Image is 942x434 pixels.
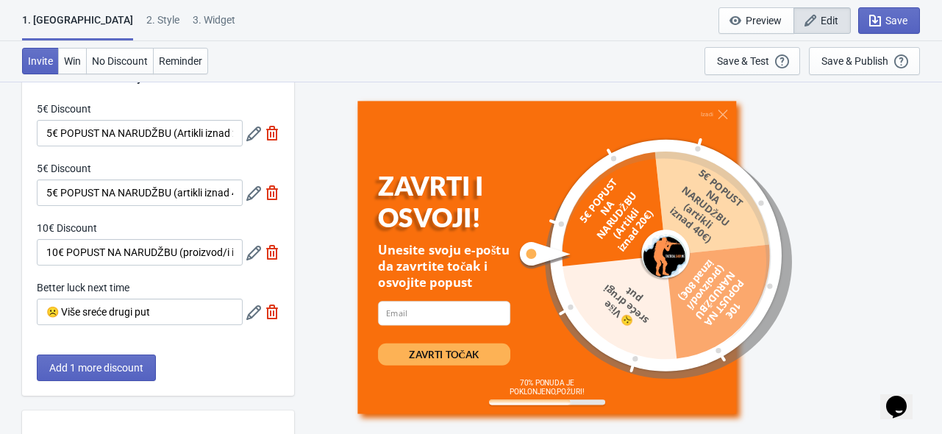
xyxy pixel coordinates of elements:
[37,102,91,116] label: 5€ Discount
[858,7,920,34] button: Save
[22,48,59,74] button: Invite
[159,55,202,67] span: Reminder
[885,15,907,26] span: Save
[64,55,81,67] span: Win
[378,241,510,291] div: Unesite svoju e-poštu da zavrtite točak i osvojite popust
[821,55,888,67] div: Save & Publish
[58,48,87,74] button: Win
[378,171,537,233] div: ZAVRTI I OSVOJI!
[378,301,510,325] input: Email
[37,221,97,235] label: 10€ Discount
[717,55,769,67] div: Save & Test
[265,185,279,200] img: delete.svg
[153,48,208,74] button: Reminder
[265,126,279,140] img: delete.svg
[265,245,279,260] img: delete.svg
[704,47,800,75] button: Save & Test
[821,15,838,26] span: Edit
[37,280,129,295] label: Better luck next time
[92,55,148,67] span: No Discount
[28,55,53,67] span: Invite
[265,305,279,319] img: delete.svg
[701,111,713,118] div: Izađi
[22,13,133,40] div: 1. [GEOGRAPHIC_DATA]
[86,48,154,74] button: No Discount
[193,13,235,38] div: 3. Widget
[746,15,782,26] span: Preview
[409,347,479,360] div: ZAVRTI TOČAK
[793,7,851,34] button: Edit
[488,378,604,396] div: 70% PONUDA JE POKLONJENO,POŽURI!
[880,375,927,419] iframe: chat widget
[37,355,156,381] button: Add 1 more discount
[809,47,920,75] button: Save & Publish
[49,362,143,374] span: Add 1 more discount
[718,7,794,34] button: Preview
[146,13,179,38] div: 2 . Style
[37,161,91,176] label: 5€ Discount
